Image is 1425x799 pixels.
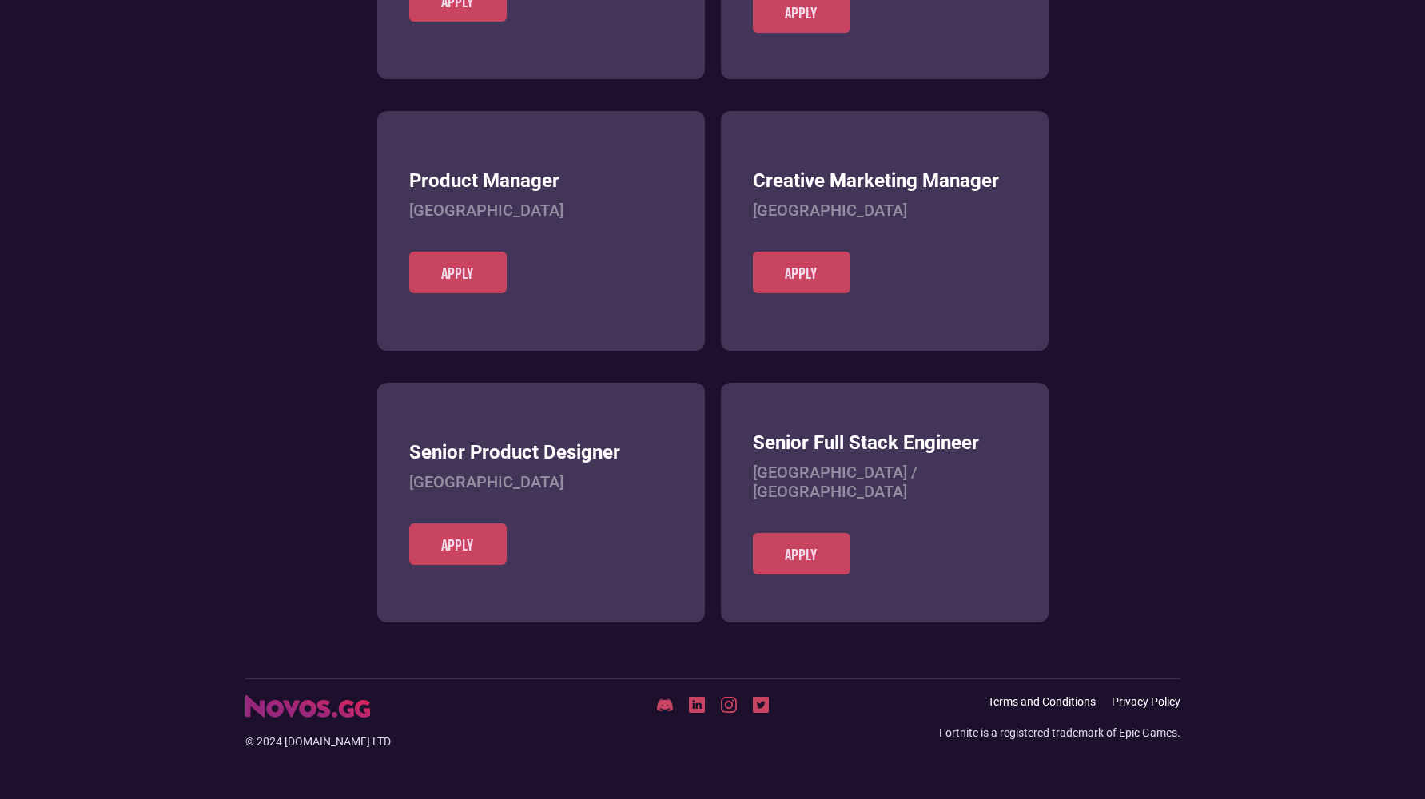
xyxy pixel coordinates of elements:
[409,201,673,220] h4: [GEOGRAPHIC_DATA]
[753,252,850,293] a: Apply
[409,441,673,464] h3: Senior Product Designer
[1112,695,1180,709] a: Privacy Policy
[753,169,1017,193] h3: Creative Marketing Manager
[245,733,557,749] div: © 2024 [DOMAIN_NAME] LTD
[753,201,1017,220] h4: [GEOGRAPHIC_DATA]
[409,523,507,565] a: Apply
[409,441,673,523] a: Senior Product Designer[GEOGRAPHIC_DATA]
[753,463,1017,501] h4: [GEOGRAPHIC_DATA] / [GEOGRAPHIC_DATA]
[753,533,850,574] a: Apply
[409,252,507,293] a: Apply
[409,169,673,193] h3: Product Manager
[753,431,1017,533] a: Senior Full Stack Engineer[GEOGRAPHIC_DATA] / [GEOGRAPHIC_DATA]
[409,169,673,252] a: Product Manager[GEOGRAPHIC_DATA]
[988,695,1096,709] a: Terms and Conditions
[753,169,1017,252] a: Creative Marketing Manager[GEOGRAPHIC_DATA]
[753,431,1017,455] h3: Senior Full Stack Engineer
[939,725,1180,741] div: Fortnite is a registered trademark of Epic Games.
[409,472,673,491] h4: [GEOGRAPHIC_DATA]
